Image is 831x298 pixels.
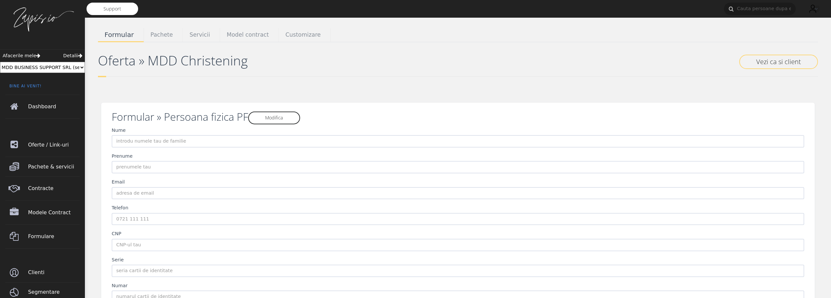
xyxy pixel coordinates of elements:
[739,55,818,69] a: Vezi ca si client
[5,157,80,176] a: Pachete & servicii
[87,3,138,15] a: Support
[112,230,121,237] label: CNP
[112,127,126,134] label: Nume
[28,227,80,246] span: Formulare
[220,28,279,42] a: Model contract
[806,2,819,15] img: I feel cool today!
[112,179,125,186] label: Email
[112,265,804,277] input: seria cartii de identitate
[5,201,80,224] a: Modele Contract
[183,28,220,42] a: Servicii
[112,135,804,148] input: introdu numele tau de familie
[28,136,80,154] span: Oferte / Link-uri
[98,53,818,68] h1: Oferta » MDD Christening
[28,179,80,198] span: Contracte
[279,28,331,42] a: Customizare
[28,97,80,116] span: Dashboard
[5,225,80,249] a: Formulare
[63,52,82,60] a: Detalii
[28,158,80,176] span: Pachete & servicii
[112,239,804,251] input: CNP-ul tau
[98,28,144,42] a: Formular
[5,133,80,157] a: Oferte / Link-uri
[112,213,804,225] input: 0721 111 111
[144,28,183,42] a: Pachete
[112,204,128,212] label: Telefon
[151,31,173,39] span: Pachete
[3,52,40,60] a: Afacerile mele
[28,263,80,282] span: Clienti
[285,31,321,39] span: Customizare
[248,112,300,124] a: Modifica
[112,111,804,124] h2: Formular » Persoana fizica PF
[10,7,75,32] img: Zapis.io
[724,3,796,15] input: Cauta persoane dupa email
[227,31,269,39] span: Model contract
[189,31,210,39] span: Servicii
[5,263,80,282] a: Clienti
[104,31,134,39] span: Formular
[112,153,133,160] label: Prenume
[112,256,124,264] label: Serie
[5,83,80,94] span: Bine ai venit!
[28,203,80,222] span: Modele Contract
[5,95,80,119] a: Dashboard
[112,282,128,289] label: Numar
[5,177,80,201] a: Contracte
[112,161,804,173] input: prenumele tau
[112,187,804,200] input: adresa de email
